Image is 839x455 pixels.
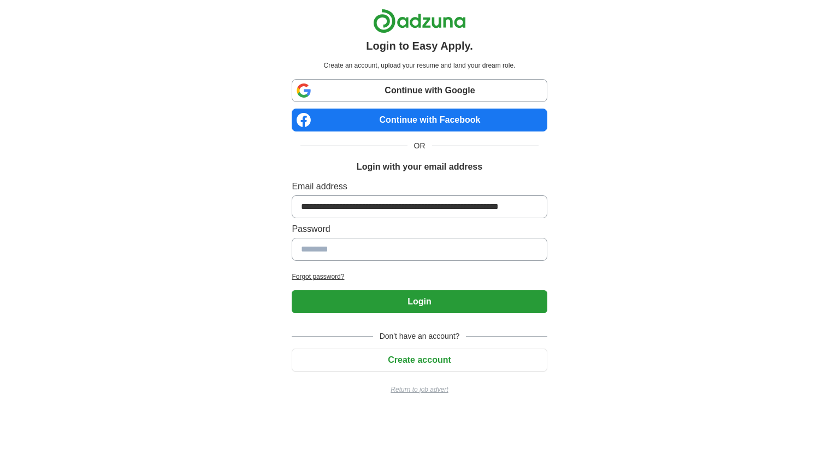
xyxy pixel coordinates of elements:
span: OR [407,140,432,152]
h1: Login with your email address [357,160,482,173]
a: Create account [292,355,547,364]
img: Adzuna logo [373,9,466,33]
h1: Login to Easy Apply. [366,38,473,54]
a: Forgot password? [292,272,547,282]
p: Create an account, upload your resume and land your dream role. [294,61,545,70]
label: Email address [292,180,547,193]
button: Login [292,290,547,313]
a: Return to job advert [292,385,547,394]
span: Don't have an account? [373,331,466,342]
a: Continue with Facebook [292,109,547,131]
a: Continue with Google [292,79,547,102]
label: Password [292,223,547,236]
button: Create account [292,349,547,372]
